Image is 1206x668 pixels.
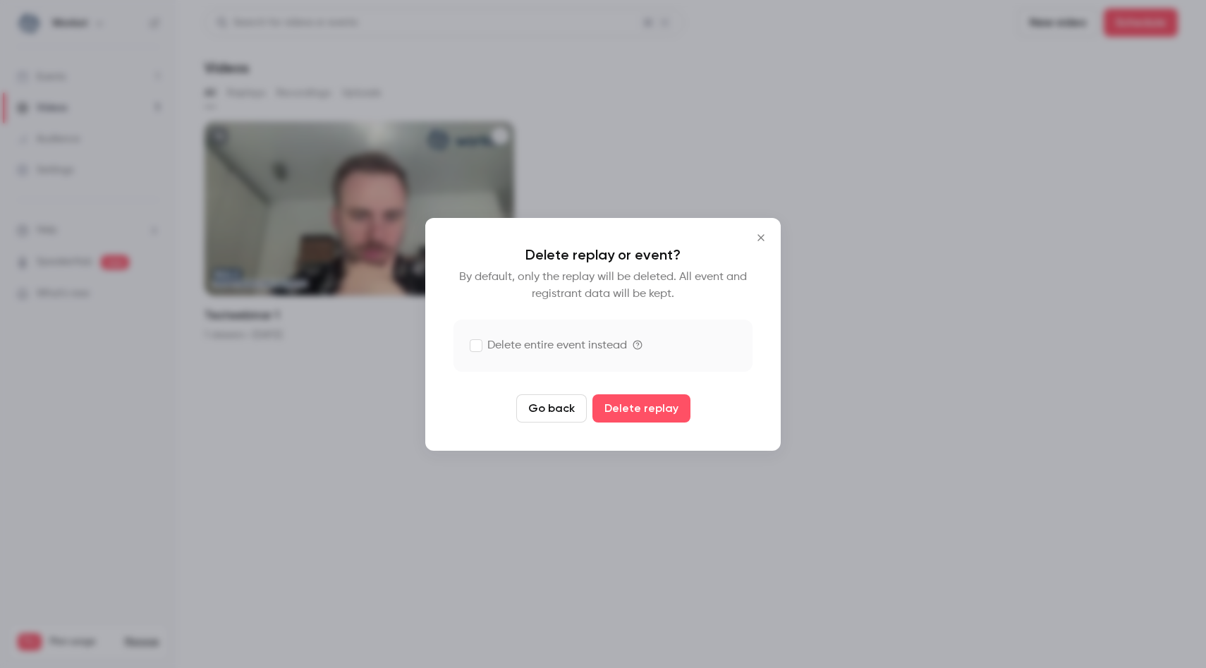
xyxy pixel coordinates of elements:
[592,394,690,423] button: Delete replay
[453,269,753,303] p: By default, only the replay will be deleted. All event and registrant data will be kept.
[516,394,587,423] button: Go back
[470,337,627,354] label: Delete entire event instead
[453,246,753,263] p: Delete replay or event?
[747,224,775,252] button: Close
